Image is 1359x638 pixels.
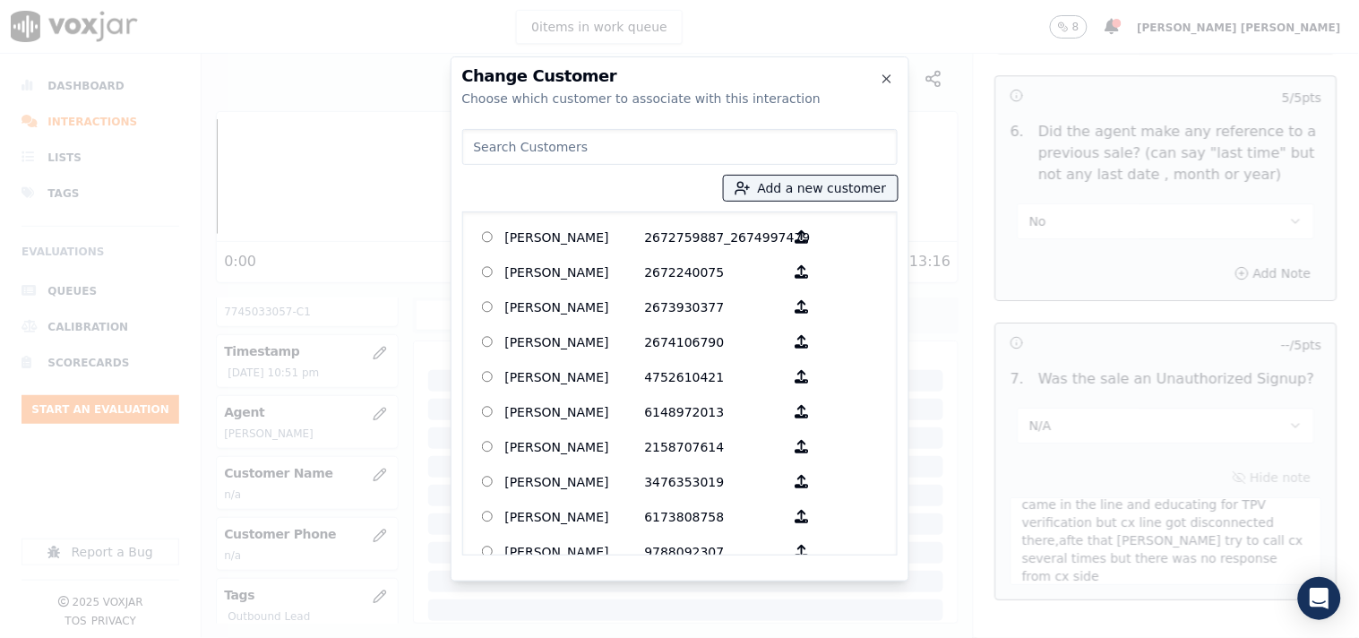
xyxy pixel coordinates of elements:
p: 3476353019 [645,468,785,496]
p: [PERSON_NAME] [505,293,645,321]
button: [PERSON_NAME] 4752610421 [785,363,820,391]
p: [PERSON_NAME] [505,328,645,356]
button: [PERSON_NAME] 2673930377 [785,293,820,321]
p: 2672240075 [645,258,785,286]
button: [PERSON_NAME] 2672759887_2674997479 [785,223,820,251]
p: [PERSON_NAME] [505,468,645,496]
p: [PERSON_NAME] [505,363,645,391]
input: [PERSON_NAME] 6173808758 [482,511,494,522]
button: Add a new customer [724,176,898,201]
input: Search Customers [462,129,898,165]
button: [PERSON_NAME] 2672240075 [785,258,820,286]
input: [PERSON_NAME] 6148972013 [482,406,494,418]
p: [PERSON_NAME] [505,503,645,530]
button: [PERSON_NAME] 2674106790 [785,328,820,356]
p: 2672759887_2674997479 [645,223,785,251]
input: [PERSON_NAME] 2674106790 [482,336,494,348]
input: [PERSON_NAME] 2673930377 [482,301,494,313]
p: [PERSON_NAME] [505,223,645,251]
button: [PERSON_NAME] 6173808758 [785,503,820,530]
p: 2674106790 [645,328,785,356]
div: Choose which customer to associate with this interaction [462,90,898,108]
input: [PERSON_NAME] 2672759887_2674997479 [482,231,494,243]
p: [PERSON_NAME] [505,258,645,286]
p: 2673930377 [645,293,785,321]
input: [PERSON_NAME] 9788092307 [482,546,494,557]
input: [PERSON_NAME] 2158707614 [482,441,494,453]
button: [PERSON_NAME] 6148972013 [785,398,820,426]
p: [PERSON_NAME] [505,433,645,461]
p: 6148972013 [645,398,785,426]
button: [PERSON_NAME] 9788092307 [785,538,820,565]
button: [PERSON_NAME] 3476353019 [785,468,820,496]
div: Open Intercom Messenger [1298,577,1341,620]
p: 6173808758 [645,503,785,530]
h2: Change Customer [462,68,898,84]
input: [PERSON_NAME] 4752610421 [482,371,494,383]
input: [PERSON_NAME] 3476353019 [482,476,494,487]
button: [PERSON_NAME] 2158707614 [785,433,820,461]
p: [PERSON_NAME] [505,538,645,565]
p: 9788092307 [645,538,785,565]
p: 4752610421 [645,363,785,391]
input: [PERSON_NAME] 2672240075 [482,266,494,278]
p: [PERSON_NAME] [505,398,645,426]
p: 2158707614 [645,433,785,461]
